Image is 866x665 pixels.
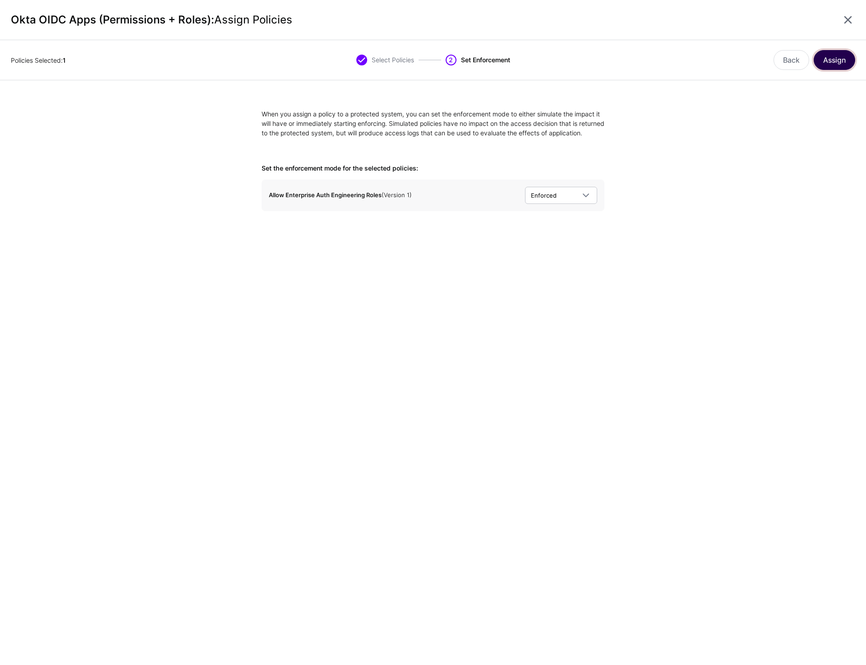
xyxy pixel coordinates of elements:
[382,191,412,199] span: (Version 1)
[531,192,557,199] span: Enforced
[269,192,514,199] h4: Allow Enterprise Auth Engineering Roles
[11,14,841,27] h1: Okta OIDC Apps (Permissions + Roles):
[461,55,510,65] span: Set Enforcement
[11,55,222,65] div: Policies Selected:
[372,55,414,65] span: Select Policies
[446,55,456,65] span: 2
[63,56,66,64] strong: 1
[214,13,292,26] span: Assign Policies
[774,50,809,70] button: Back
[262,165,604,172] h3: Set the enforcement mode for the selected policies:
[262,109,604,138] p: When you assign a policy to a protected system, you can set the enforcement mode to either simula...
[814,50,855,70] button: Assign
